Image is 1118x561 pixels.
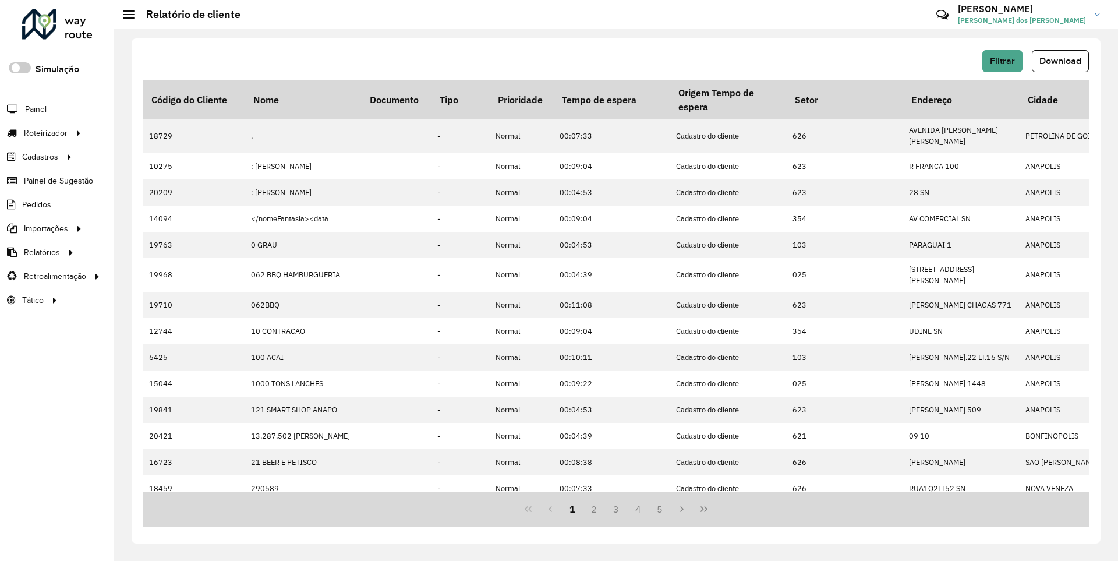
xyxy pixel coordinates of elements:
td: Normal [490,344,554,371]
td: - [431,475,490,502]
td: Normal [490,119,554,153]
td: - [431,206,490,232]
td: 20421 [143,423,245,449]
td: - [431,344,490,371]
span: Tático [22,294,44,306]
span: Painel de Sugestão [24,175,93,187]
td: 12744 [143,318,245,344]
td: 13.287.502 [PERSON_NAME] [245,423,362,449]
td: 19710 [143,292,245,318]
td: : [PERSON_NAME] [245,153,362,179]
td: 0 GRAU [245,232,362,258]
span: Filtrar [990,56,1015,66]
th: Origem Tempo de espera [670,80,787,119]
th: Nome [245,80,362,119]
td: Cadastro do cliente [670,475,787,502]
td: Normal [490,371,554,397]
td: 6425 [143,344,245,371]
td: 1000 TONS LANCHES [245,371,362,397]
td: 025 [787,258,903,292]
button: Download [1032,50,1089,72]
td: 09 10 [903,423,1020,449]
h3: [PERSON_NAME] [958,3,1086,15]
th: Tipo [431,80,490,119]
td: 00:08:38 [554,449,670,475]
td: [PERSON_NAME] 1448 [903,371,1020,397]
td: [STREET_ADDRESS][PERSON_NAME] [903,258,1020,292]
button: Last Page [693,498,715,520]
td: Normal [490,153,554,179]
td: 00:07:33 [554,119,670,153]
td: Normal [490,318,554,344]
td: - [431,232,490,258]
td: Normal [490,206,554,232]
td: Cadastro do cliente [670,449,787,475]
td: 354 [787,206,903,232]
td: 21 BEER E PETISCO [245,449,362,475]
th: Endereço [903,80,1020,119]
td: 062 BBQ HAMBURGUERIA [245,258,362,292]
td: 00:11:08 [554,292,670,318]
td: Normal [490,475,554,502]
td: 19841 [143,397,245,423]
td: 626 [787,119,903,153]
td: 19763 [143,232,245,258]
td: Cadastro do cliente [670,397,787,423]
td: 15044 [143,371,245,397]
td: 623 [787,153,903,179]
button: 4 [627,498,649,520]
td: - [431,371,490,397]
td: Cadastro do cliente [670,153,787,179]
td: PARAGUAI 1 [903,232,1020,258]
td: - [431,318,490,344]
td: Normal [490,397,554,423]
td: Normal [490,449,554,475]
td: - [431,423,490,449]
span: Importações [24,223,68,235]
th: Prioridade [490,80,554,119]
td: 20209 [143,179,245,206]
td: - [431,449,490,475]
a: Contato Rápido [930,2,955,27]
td: - [431,258,490,292]
th: Setor [787,80,903,119]
td: Cadastro do cliente [670,258,787,292]
td: Cadastro do cliente [670,344,787,371]
button: 2 [583,498,605,520]
td: Cadastro do cliente [670,119,787,153]
td: 18459 [143,475,245,502]
th: Tempo de espera [554,80,670,119]
td: 062BBQ [245,292,362,318]
td: 00:04:53 [554,397,670,423]
td: 290589 [245,475,362,502]
td: 00:04:53 [554,232,670,258]
td: 121 SMART SHOP ANAPO [245,397,362,423]
td: 14094 [143,206,245,232]
td: [PERSON_NAME].22 LT.16 S/N [903,344,1020,371]
td: R FRANCA 100 [903,153,1020,179]
td: [PERSON_NAME] CHAGAS 771 [903,292,1020,318]
td: 626 [787,449,903,475]
span: Relatórios [24,246,60,259]
button: Filtrar [982,50,1023,72]
td: Normal [490,423,554,449]
td: Normal [490,232,554,258]
td: - [431,292,490,318]
td: 623 [787,397,903,423]
td: Normal [490,258,554,292]
td: Cadastro do cliente [670,292,787,318]
td: - [431,119,490,153]
button: 1 [561,498,583,520]
td: Cadastro do cliente [670,179,787,206]
span: [PERSON_NAME] dos [PERSON_NAME] [958,15,1086,26]
td: 00:04:53 [554,179,670,206]
td: UDINE SN [903,318,1020,344]
button: 5 [649,498,671,520]
td: 100 ACAI [245,344,362,371]
td: AVENIDA [PERSON_NAME] [PERSON_NAME] [903,119,1020,153]
td: </nomeFantasia><data [245,206,362,232]
td: - [431,397,490,423]
button: Next Page [671,498,693,520]
td: 00:10:11 [554,344,670,371]
button: 3 [605,498,627,520]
